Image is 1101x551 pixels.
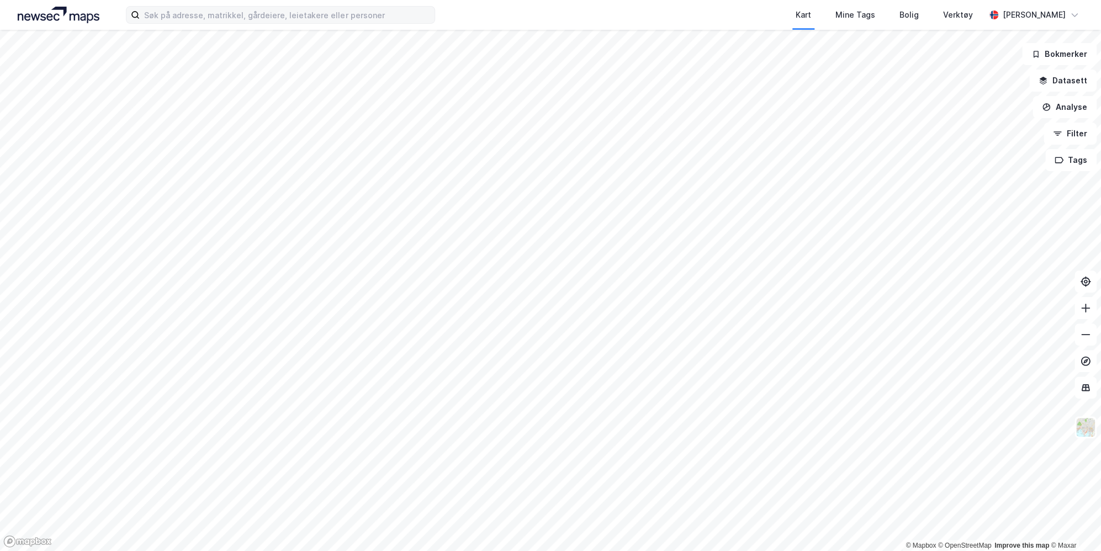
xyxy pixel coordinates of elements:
[1033,96,1097,118] button: Analyse
[938,542,992,549] a: OpenStreetMap
[1003,8,1066,22] div: [PERSON_NAME]
[899,8,919,22] div: Bolig
[906,542,936,549] a: Mapbox
[140,7,435,23] input: Søk på adresse, matrikkel, gårdeiere, leietakere eller personer
[796,8,811,22] div: Kart
[835,8,875,22] div: Mine Tags
[1075,417,1096,438] img: Z
[994,542,1049,549] a: Improve this map
[18,7,99,23] img: logo.a4113a55bc3d86da70a041830d287a7e.svg
[1044,123,1097,145] button: Filter
[1029,70,1097,92] button: Datasett
[1046,498,1101,551] div: Kontrollprogram for chat
[3,535,52,548] a: Mapbox homepage
[1046,498,1101,551] iframe: Chat Widget
[943,8,973,22] div: Verktøy
[1045,149,1097,171] button: Tags
[1022,43,1097,65] button: Bokmerker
